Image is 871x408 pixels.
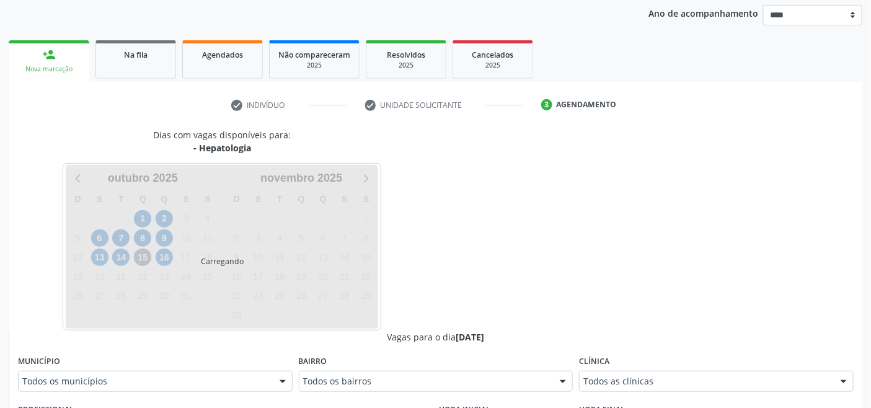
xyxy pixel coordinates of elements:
[22,375,267,388] span: Todos os municípios
[472,50,514,60] span: Cancelados
[456,331,485,343] span: [DATE]
[583,375,828,388] span: Todos as clínicas
[462,61,524,70] div: 2025
[541,99,552,110] div: 3
[375,61,437,70] div: 2025
[649,5,759,20] p: Ano de acompanhamento
[18,330,854,344] div: Vagas para o dia
[124,50,148,60] span: Na fila
[278,61,350,70] div: 2025
[18,352,60,371] label: Município
[202,50,243,60] span: Agendados
[303,375,548,388] span: Todos os bairros
[278,50,350,60] span: Não compareceram
[17,64,81,74] div: Nova marcação
[153,128,291,154] div: Dias com vagas disponíveis para:
[201,256,244,267] div: Carregando
[299,352,327,371] label: Bairro
[153,141,291,154] div: - Hepatologia
[557,99,617,110] div: Agendamento
[579,352,609,371] label: Clínica
[387,50,425,60] span: Resolvidos
[42,48,56,61] div: person_add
